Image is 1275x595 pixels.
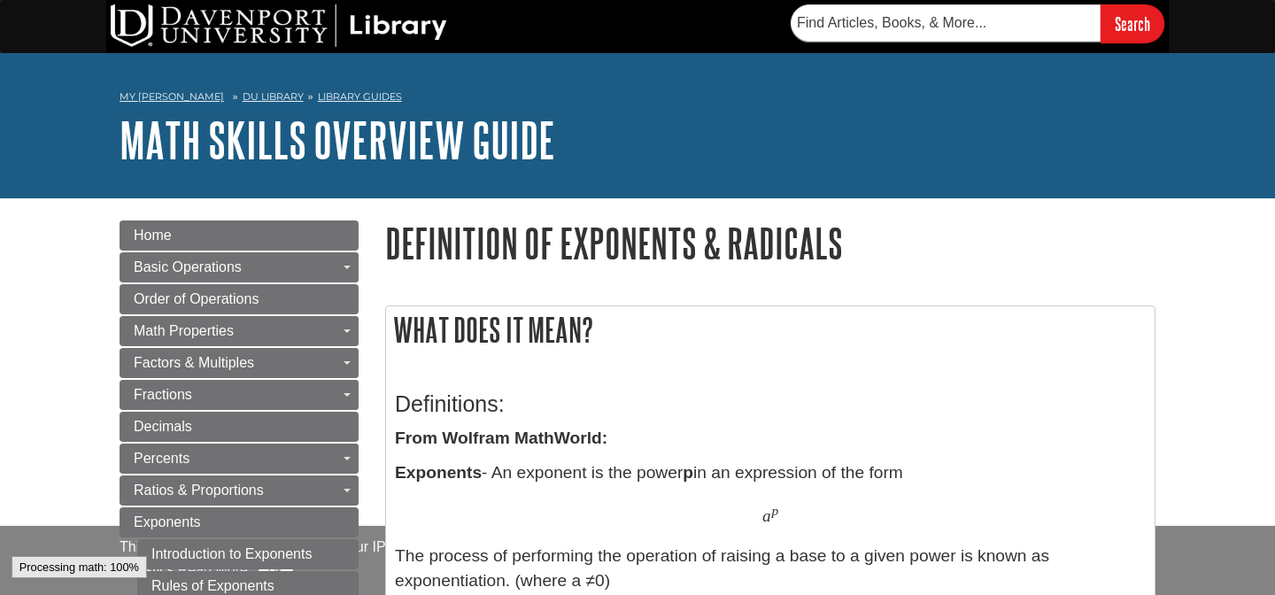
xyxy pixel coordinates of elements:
[120,507,359,537] a: Exponents
[243,90,304,103] a: DU Library
[12,556,147,578] div: Processing math: 100%
[120,412,359,442] a: Decimals
[318,90,402,103] a: Library Guides
[134,355,254,370] span: Factors & Multiples
[134,291,259,306] span: Order of Operations
[395,429,607,447] strong: From Wolfram MathWorld:
[1101,4,1164,42] input: Search
[120,284,359,314] a: Order of Operations
[120,252,359,282] a: Basic Operations
[395,463,482,482] b: Exponents
[134,387,192,402] span: Fractions
[134,228,172,243] span: Home
[134,451,189,466] span: Percents
[111,4,447,47] img: DU Library
[120,475,359,506] a: Ratios & Proportions
[683,463,693,482] b: p
[137,539,359,569] a: Introduction to Exponents
[395,391,1146,417] h3: Definitions:
[134,419,192,434] span: Decimals
[134,323,234,338] span: Math Properties
[134,483,264,498] span: Ratios & Proportions
[791,4,1164,42] form: Searches DU Library's articles, books, and more
[791,4,1101,42] input: Find Articles, Books, & More...
[120,444,359,474] a: Percents
[120,348,359,378] a: Factors & Multiples
[134,514,201,529] span: Exponents
[120,89,224,104] a: My [PERSON_NAME]
[120,85,1155,113] nav: breadcrumb
[762,506,771,526] span: a
[120,380,359,410] a: Fractions
[134,259,242,274] span: Basic Operations
[120,220,359,251] a: Home
[120,316,359,346] a: Math Properties
[120,112,555,167] a: Math Skills Overview Guide
[386,306,1155,353] h2: What does it mean?
[771,503,778,519] span: p
[385,220,1155,266] h1: Definition of Exponents & Radicals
